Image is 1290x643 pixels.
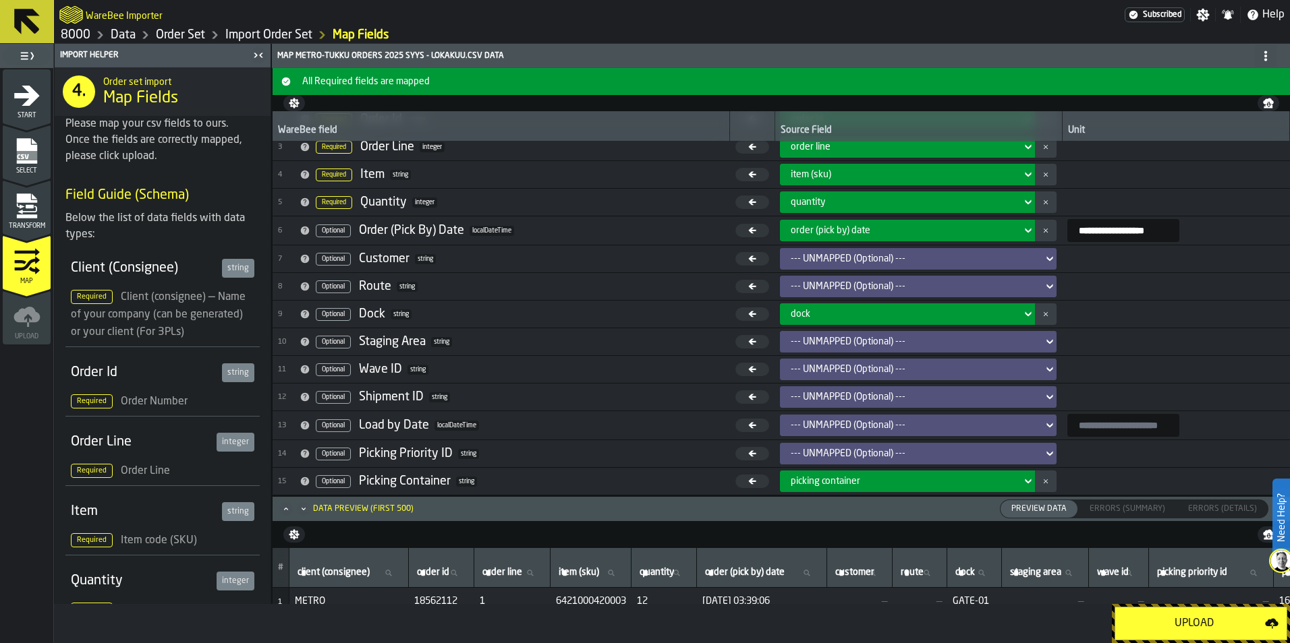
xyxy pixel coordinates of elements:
[780,248,1057,270] div: DropdownMenuValue-
[278,338,294,346] span: 10
[278,198,294,207] span: 5
[359,279,391,294] div: Route
[249,47,268,63] label: button-toggle-Close me
[640,567,674,578] span: label
[791,225,1016,236] div: DropdownMenuValue-order (pick by) date
[1123,615,1265,632] div: Upload
[222,363,254,382] div: string
[414,564,468,582] input: label
[295,596,403,607] span: METRO
[3,222,51,230] span: Transform
[1067,414,1179,437] label: input-value-
[225,28,312,42] a: link-to-/wh/i/b2e041e4-2753-4086-a82a-958e8abdd2c7/import/orders/
[420,142,445,152] span: integer
[278,477,294,486] span: 15
[1007,564,1083,582] input: label
[360,195,407,210] div: Quantity
[71,464,113,478] span: Required
[359,474,451,489] div: Picking Container
[1010,567,1061,578] span: label
[359,334,426,349] div: Staging Area
[3,167,51,175] span: Select
[333,28,389,42] a: link-to-/wh/i/b2e041e4-2753-4086-a82a-958e8abdd2c7/import/orders/
[791,225,870,236] span: order (pick by) date
[702,564,821,582] input: label
[1177,499,1268,518] label: button-switch-multi-Errors (Details)
[1078,499,1177,518] label: button-switch-multi-Errors (Summary)
[1035,470,1057,492] button: button-
[121,466,170,477] span: Order Line
[705,567,785,578] span: label
[412,197,437,208] span: integer
[316,336,351,348] span: Optional
[791,392,1038,402] div: DropdownMenuValue-
[780,220,1035,241] div: DropdownMenuValue-order (pick by) date
[278,171,294,179] span: 4
[431,337,452,347] span: string
[278,255,294,264] span: 7
[316,253,351,266] span: Optional
[429,392,450,402] span: string
[3,180,51,234] li: menu Transform
[835,567,874,578] span: label
[3,125,51,179] li: menu Select
[414,596,469,607] span: 18562112
[283,95,305,111] button: button-
[780,191,1035,213] div: DropdownMenuValue-quantity
[316,169,352,181] span: Required
[61,28,90,42] a: link-to-/wh/i/b2e041e4-2753-4086-a82a-958e8abdd2c7
[791,476,860,487] span: picking container
[298,567,370,578] span: label
[1241,7,1290,23] label: button-toggle-Help
[360,140,414,154] div: Order Line
[1262,7,1285,23] span: Help
[408,365,428,375] span: string
[63,75,95,108] div: 4.
[3,235,51,289] li: menu Map
[780,303,1035,325] div: DropdownMenuValue-dock
[57,51,249,60] div: Import Helper
[780,386,1057,408] div: DropdownMenuValue-
[3,112,51,119] span: Start
[278,599,282,606] span: 1
[1094,564,1143,582] input: label
[434,421,479,431] span: localDateTime
[1177,500,1268,518] div: thumb
[953,596,997,607] span: GATE-01
[1097,567,1129,578] span: label
[1067,219,1179,242] label: input-value-
[1115,607,1287,640] button: button-Upload
[1125,7,1185,22] div: Menu Subscription
[121,535,197,546] span: Item code (SKU)
[791,364,1038,375] div: DropdownMenuValue-
[456,477,477,487] span: string
[359,390,424,404] div: Shipment ID
[278,563,283,572] span: #
[791,142,831,152] span: order line
[283,526,305,543] button: button-
[1191,8,1215,22] label: button-toggle-Settings
[470,226,514,236] span: localDateTime
[791,336,1038,347] div: DropdownMenuValue-
[1258,526,1279,543] button: button-
[482,567,522,578] span: label
[1006,503,1072,515] span: Preview Data
[1157,567,1227,578] span: label
[458,449,479,459] span: string
[901,567,924,578] span: label
[121,396,188,407] span: Order Number
[780,276,1057,297] div: DropdownMenuValue-
[316,280,351,293] span: Optional
[278,125,724,138] div: WareBee field
[273,68,1290,95] button: button-
[791,420,1038,431] div: DropdownMenuValue-
[1143,10,1181,20] span: Subscribed
[397,282,418,292] span: string
[702,596,822,607] span: [DATE] 03:39:06
[1067,414,1179,437] input: input-value- input-value-
[1068,125,1284,138] div: Unit
[71,502,217,521] div: Item
[1274,480,1289,555] label: Need Help?
[278,421,294,430] span: 13
[1007,596,1084,607] span: —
